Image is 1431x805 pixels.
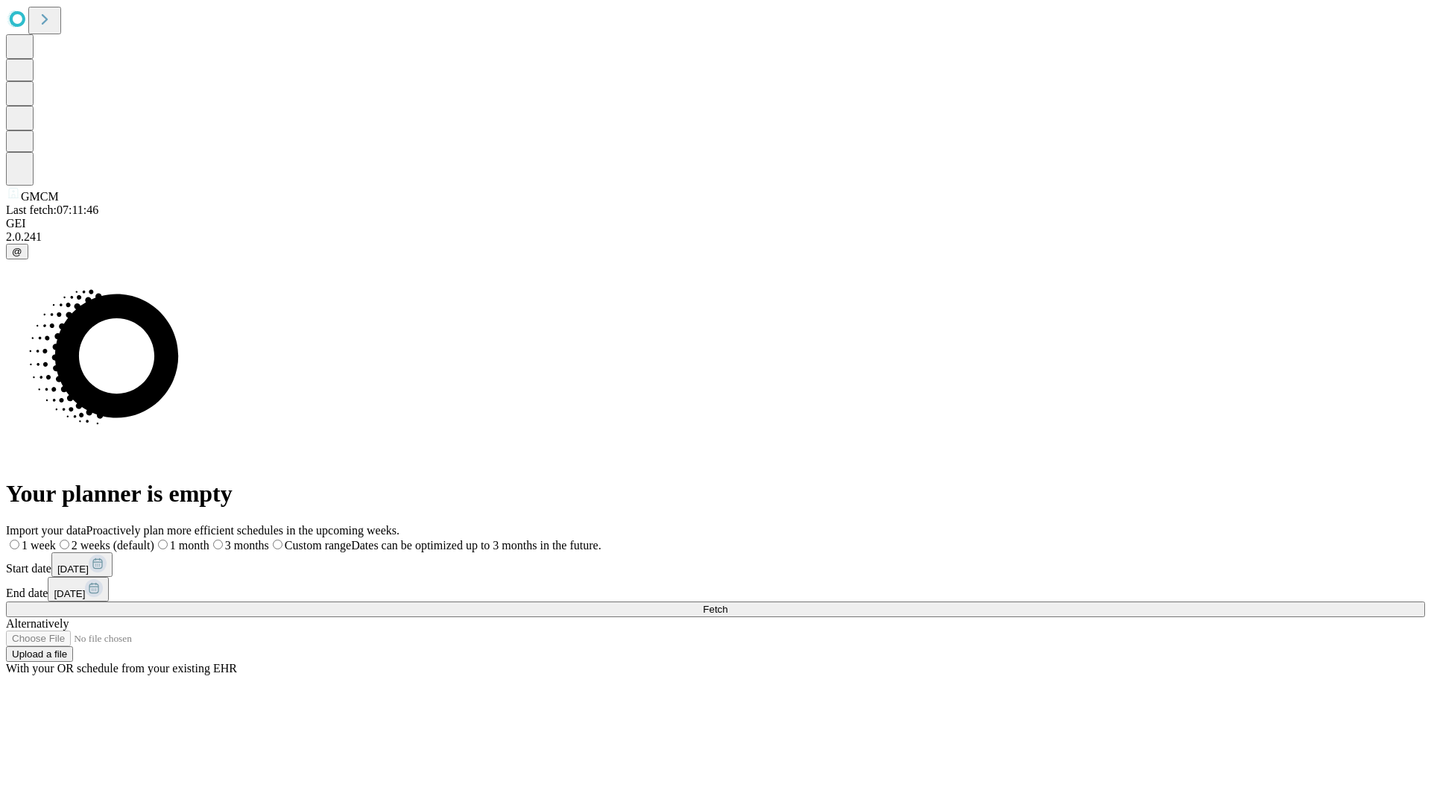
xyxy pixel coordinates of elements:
[6,662,237,675] span: With your OR schedule from your existing EHR
[21,190,59,203] span: GMCM
[6,577,1425,602] div: End date
[48,577,109,602] button: [DATE]
[6,244,28,259] button: @
[6,480,1425,508] h1: Your planner is empty
[6,524,86,537] span: Import your data
[213,540,223,549] input: 3 months
[285,539,351,552] span: Custom range
[6,203,98,216] span: Last fetch: 07:11:46
[273,540,282,549] input: Custom rangeDates can be optimized up to 3 months in the future.
[12,246,22,257] span: @
[6,552,1425,577] div: Start date
[86,524,399,537] span: Proactively plan more efficient schedules in the upcoming weeks.
[158,540,168,549] input: 1 month
[51,552,113,577] button: [DATE]
[6,230,1425,244] div: 2.0.241
[72,539,154,552] span: 2 weeks (default)
[703,604,727,615] span: Fetch
[60,540,69,549] input: 2 weeks (default)
[6,602,1425,617] button: Fetch
[22,539,56,552] span: 1 week
[170,539,209,552] span: 1 month
[57,563,89,575] span: [DATE]
[10,540,19,549] input: 1 week
[54,588,85,599] span: [DATE]
[351,539,601,552] span: Dates can be optimized up to 3 months in the future.
[225,539,269,552] span: 3 months
[6,617,69,630] span: Alternatively
[6,217,1425,230] div: GEI
[6,646,73,662] button: Upload a file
